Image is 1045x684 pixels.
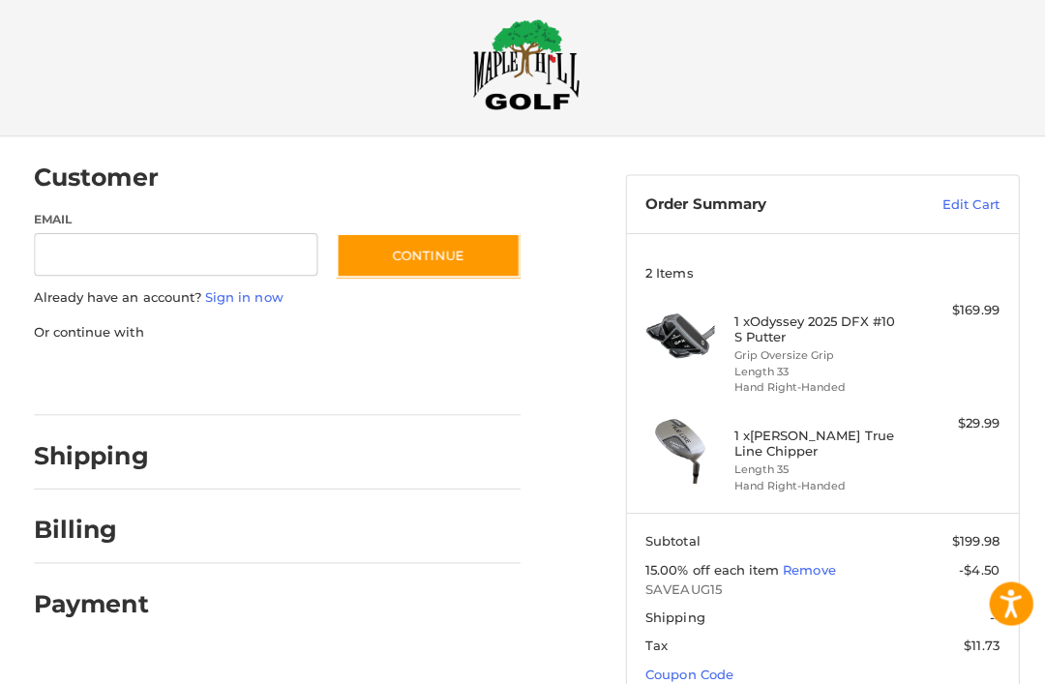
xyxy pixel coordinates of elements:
h4: 1 x [PERSON_NAME] True Line Chipper [729,429,900,461]
span: $199.98 [945,534,992,550]
h4: 1 x Odyssey 2025 DFX #10 S Putter [729,315,900,347]
h2: Payment [34,589,148,619]
span: 15.00% off each item [641,562,777,578]
button: Continue [334,236,517,281]
p: Already have an account? [34,291,517,311]
iframe: PayPal-paylater [192,363,337,398]
img: Maple Hill Golf [469,23,576,114]
iframe: PayPal-venmo [355,363,500,398]
iframe: Google Customer Reviews [885,632,1045,684]
a: Sign in now [204,292,282,308]
h2: Customer [34,165,158,195]
span: -- [982,610,992,625]
span: Subtotal [641,534,695,550]
li: Length 35 [729,462,900,479]
label: Email [34,214,315,231]
a: Edit Cart [880,198,992,218]
span: Shipping [641,610,700,625]
li: Grip Oversize Grip [729,349,900,366]
li: Hand Right-Handed [729,479,900,495]
li: Hand Right-Handed [729,381,900,398]
div: $169.99 [904,303,992,322]
span: Tax [641,638,663,653]
h3: 2 Items [641,268,992,283]
p: Or continue with [34,325,517,344]
iframe: PayPal-paypal [27,363,172,398]
li: Length 33 [729,366,900,382]
a: Remove [777,562,829,578]
h2: Billing [34,516,147,546]
div: $29.99 [904,416,992,435]
h3: Order Summary [641,198,880,218]
a: Coupon Code [641,667,728,682]
span: -$4.50 [952,562,992,578]
h2: Shipping [34,442,148,472]
span: SAVEAUG15 [641,580,992,600]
